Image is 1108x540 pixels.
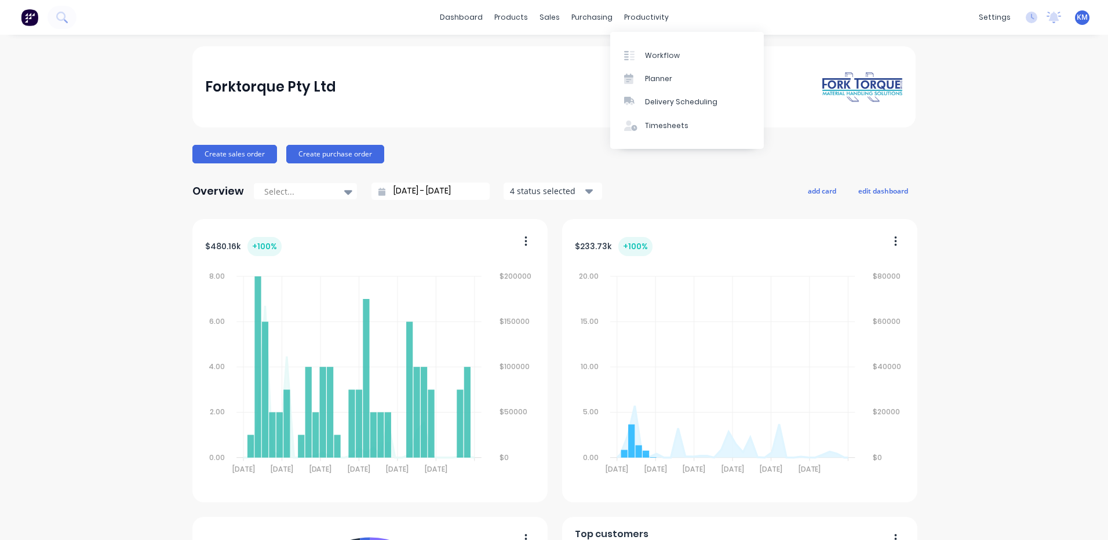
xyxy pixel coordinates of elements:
div: $ 233.73k [575,237,653,256]
tspan: $0 [873,453,883,462]
tspan: $50000 [500,407,527,417]
tspan: 0.00 [583,453,599,462]
div: purchasing [566,9,618,26]
tspan: $100000 [500,362,530,371]
div: Forktorque Pty Ltd [205,75,336,98]
tspan: 20.00 [579,271,599,281]
button: edit dashboard [851,183,916,198]
tspan: 10.00 [581,362,599,371]
div: settings [973,9,1016,26]
tspan: $20000 [873,407,901,417]
tspan: 15.00 [581,316,599,326]
div: $ 480.16k [205,237,282,256]
div: 4 status selected [510,185,583,197]
a: Timesheets [610,114,764,137]
tspan: [DATE] [386,464,409,474]
button: 4 status selected [504,183,602,200]
div: Delivery Scheduling [645,97,717,107]
div: productivity [618,9,675,26]
tspan: $80000 [873,271,901,281]
tspan: 5.00 [583,407,599,417]
tspan: [DATE] [644,464,667,474]
tspan: $150000 [500,316,530,326]
div: Workflow [645,50,680,61]
div: + 100 % [247,237,282,256]
tspan: [DATE] [799,464,821,474]
div: Timesheets [645,121,688,131]
button: add card [800,183,844,198]
a: Planner [610,67,764,90]
button: Create sales order [192,145,277,163]
tspan: $200000 [500,271,531,281]
tspan: 8.00 [209,271,225,281]
a: dashboard [434,9,489,26]
a: Workflow [610,43,764,67]
tspan: [DATE] [309,464,331,474]
tspan: $40000 [873,362,902,371]
tspan: $60000 [873,316,901,326]
div: + 100 % [618,237,653,256]
div: Overview [192,180,244,203]
tspan: $0 [500,453,509,462]
tspan: [DATE] [721,464,744,474]
tspan: [DATE] [683,464,705,474]
img: Factory [21,9,38,26]
tspan: 4.00 [209,362,225,371]
a: Delivery Scheduling [610,90,764,114]
div: sales [534,9,566,26]
span: KM [1077,12,1088,23]
tspan: [DATE] [425,464,447,474]
tspan: 0.00 [209,453,225,462]
div: Planner [645,74,672,84]
tspan: [DATE] [271,464,293,474]
tspan: [DATE] [348,464,370,474]
button: Create purchase order [286,145,384,163]
img: Forktorque Pty Ltd [822,71,903,103]
tspan: [DATE] [606,464,628,474]
tspan: 2.00 [210,407,225,417]
tspan: 6.00 [209,316,225,326]
tspan: [DATE] [232,464,254,474]
div: products [489,9,534,26]
tspan: [DATE] [760,464,782,474]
